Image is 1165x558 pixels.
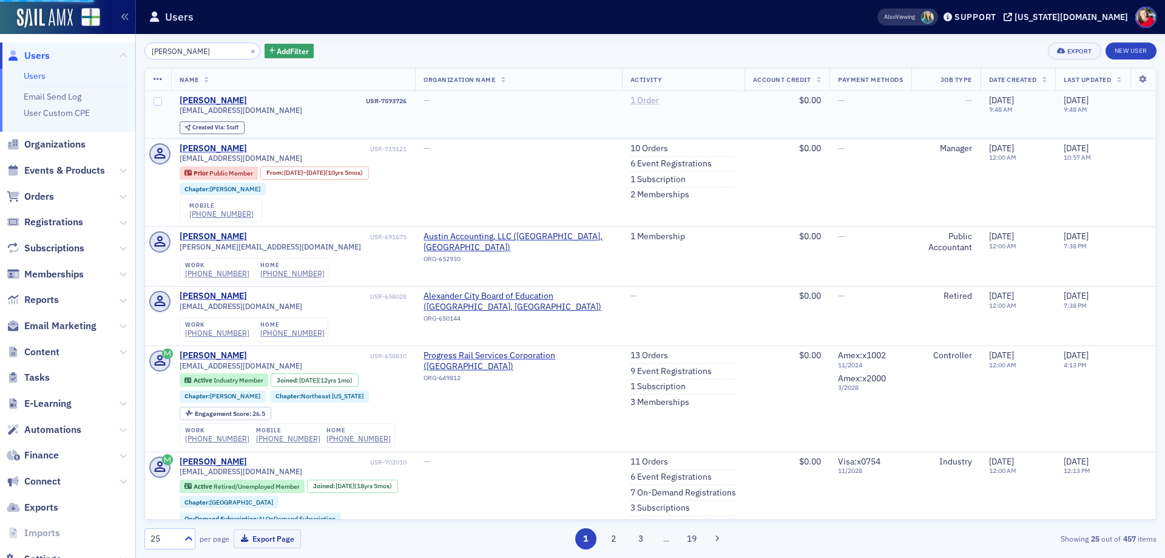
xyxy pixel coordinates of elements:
button: 1 [575,528,596,549]
span: Connect [24,475,61,488]
strong: 457 [1121,533,1138,544]
div: (18yrs 5mos) [336,482,392,490]
a: Users [24,70,46,81]
span: Joined : [313,482,336,490]
span: 3 / 2028 [838,384,903,392]
div: work [185,262,249,269]
span: $0.00 [799,290,821,301]
span: [DATE] [1064,290,1089,301]
div: Controller [920,350,972,361]
span: — [838,95,845,106]
a: [PHONE_NUMBER] [189,209,254,219]
span: Alexander City Board of Education (Alexander City, AL) [424,291,613,312]
time: 10:57 AM [1064,153,1091,162]
div: [US_STATE][DOMAIN_NAME] [1015,12,1128,22]
img: SailAMX [17,9,73,28]
a: Prior Public Member [184,169,252,177]
span: 11 / 2024 [838,361,903,369]
span: [DATE] [989,290,1014,301]
a: 10 Orders [630,143,668,154]
a: 3 Memberships [630,397,689,408]
div: Prior: Prior: Public Member [180,166,258,180]
a: User Custom CPE [24,107,90,118]
a: Finance [7,449,59,462]
a: Memberships [7,268,84,281]
div: Showing out of items [828,533,1157,544]
label: per page [200,533,229,544]
a: E-Learning [7,397,72,410]
a: 4 Memberships [630,519,689,529]
span: Finance [24,449,59,462]
a: Registrations [7,216,83,229]
span: — [424,95,430,106]
a: 1 Order [630,95,659,106]
div: Created Via: Staff [180,121,245,134]
a: [PERSON_NAME] [180,457,247,468]
a: Austin Accounting, LLC ([GEOGRAPHIC_DATA], [GEOGRAPHIC_DATA]) [424,231,613,253]
span: Add Filter [277,46,309,56]
a: [PERSON_NAME] [180,143,247,154]
span: … [658,533,675,544]
span: Name [180,75,199,84]
a: Progress Rail Services Corporation ([GEOGRAPHIC_DATA]) [424,350,613,372]
div: – (10yrs 5mos) [284,169,363,177]
span: [DATE] [1064,456,1089,467]
span: $0.00 [799,95,821,106]
span: Austin Accounting, LLC (Jacksonville, AL) [424,231,613,253]
a: 3 Subscriptions [630,503,690,514]
span: Created Via : [192,123,226,131]
a: Chapter:[PERSON_NAME] [184,392,260,400]
time: 12:00 AM [989,301,1016,310]
div: mobile [189,202,254,209]
div: ORG-652930 [424,255,613,267]
div: [PHONE_NUMBER] [260,328,325,338]
a: 7 On-Demand Registrations [630,488,736,498]
div: work [185,321,249,328]
span: Active [194,482,214,491]
div: ORG-650144 [424,315,613,327]
span: — [838,231,845,242]
button: 3 [630,528,652,549]
div: USR-7593726 [249,97,407,105]
span: Amex : x2000 [838,373,886,384]
div: Industry [920,457,972,468]
span: — [838,143,845,154]
a: [PHONE_NUMBER] [260,269,325,278]
span: [EMAIL_ADDRESS][DOMAIN_NAME] [180,154,302,163]
time: 9:48 AM [989,105,1013,114]
a: 9 Event Registrations [630,366,712,377]
div: Engagement Score: 26.5 [180,407,271,420]
span: Engagement Score : [195,409,252,418]
a: 6 Event Registrations [630,158,712,169]
span: Organizations [24,138,86,151]
div: home [260,262,325,269]
time: 4:13 PM [1064,361,1087,369]
a: [PHONE_NUMBER] [256,434,320,443]
span: Registrations [24,216,83,229]
div: [PERSON_NAME] [180,231,247,242]
span: $0.00 [799,231,821,242]
span: Profile [1135,7,1157,28]
div: mobile [256,427,320,434]
span: [PERSON_NAME][EMAIL_ADDRESS][DOMAIN_NAME] [180,242,361,251]
a: Users [7,49,50,63]
div: [PERSON_NAME] [180,291,247,302]
div: (12yrs 1mo) [299,376,353,384]
a: Active Retired/Unemployed Member [184,482,299,490]
span: Helen Oglesby [921,11,934,24]
a: 1 Subscription [630,174,686,185]
div: USR-658810 [249,352,407,360]
div: Support [954,12,996,22]
a: Connect [7,475,61,488]
a: [PHONE_NUMBER] [185,269,249,278]
button: 2 [603,528,624,549]
a: Alexander City Board of Education ([GEOGRAPHIC_DATA], [GEOGRAPHIC_DATA]) [424,291,613,312]
div: USR-702010 [249,458,407,466]
span: [EMAIL_ADDRESS][DOMAIN_NAME] [180,302,302,311]
div: Chapter: [180,390,266,403]
span: Reports [24,293,59,307]
time: 12:00 AM [989,361,1016,369]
